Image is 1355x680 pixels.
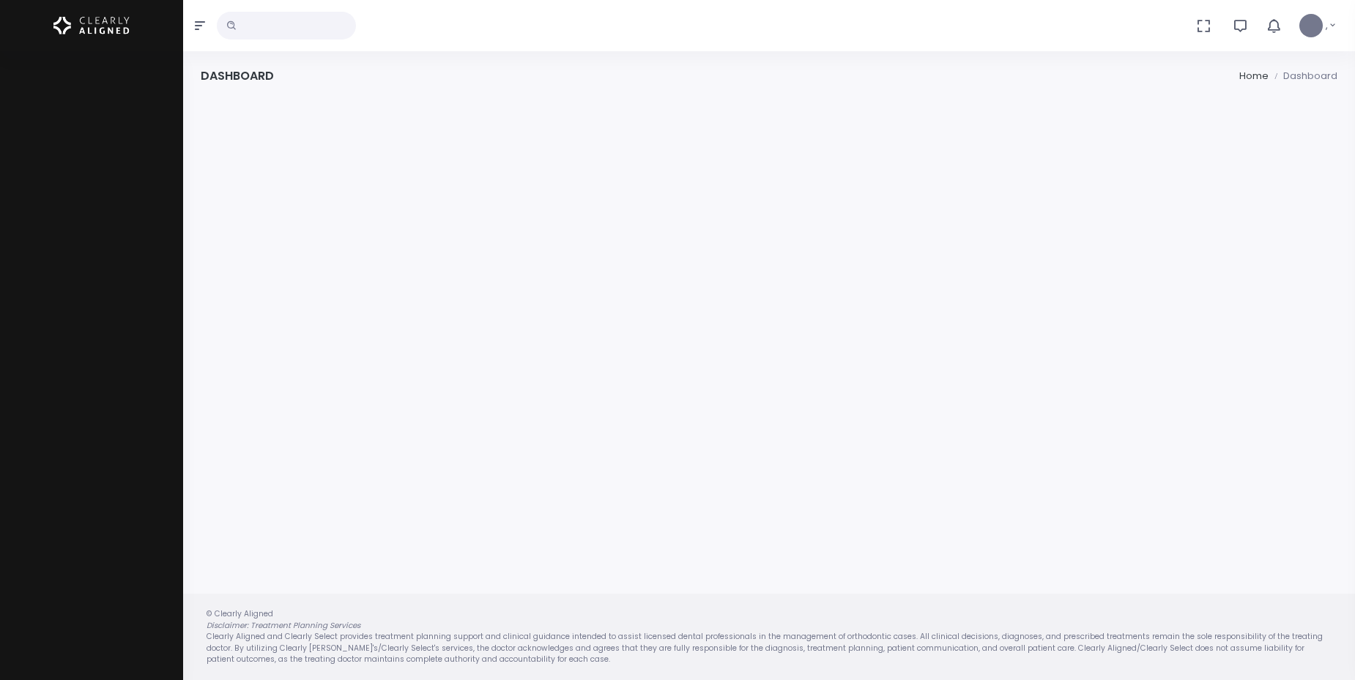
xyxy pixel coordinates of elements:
li: Home [1239,69,1269,83]
li: Dashboard [1269,69,1337,83]
em: Disclaimer: Treatment Planning Services [207,620,360,631]
img: Logo Horizontal [53,10,130,41]
div: © Clearly Aligned Clearly Aligned and Clearly Select provides treatment planning support and clin... [192,608,1346,665]
h4: Dashboard [201,69,274,83]
span: , [1326,18,1328,33]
